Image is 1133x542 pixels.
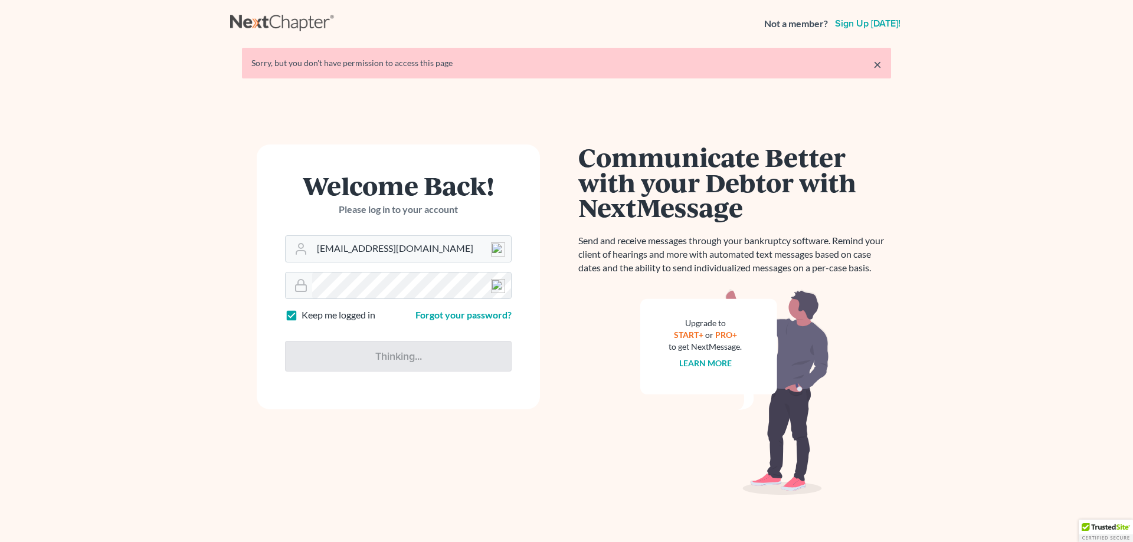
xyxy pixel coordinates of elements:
input: Email Address [312,236,511,262]
input: Thinking... [285,341,512,372]
a: Forgot your password? [415,309,512,320]
img: nextmessage_bg-59042aed3d76b12b5cd301f8e5b87938c9018125f34e5fa2b7a6b67550977c72.svg [640,289,829,495]
span: or [705,330,713,340]
a: Sign up [DATE]! [833,19,903,28]
h1: Welcome Back! [285,173,512,198]
img: npw-badge-icon-locked.svg [491,279,505,293]
div: Upgrade to [669,317,742,329]
a: × [873,57,882,71]
h1: Communicate Better with your Debtor with NextMessage [578,144,891,220]
p: Please log in to your account [285,203,512,216]
a: PRO+ [715,330,737,340]
div: TrustedSite Certified [1079,520,1133,542]
div: Sorry, but you don't have permission to access this page [251,57,882,69]
label: Keep me logged in [302,308,375,322]
img: npw-badge-icon-locked.svg [491,242,505,257]
a: START+ [674,330,703,340]
div: to get NextMessage. [669,341,742,353]
a: Learn more [679,358,732,368]
p: Send and receive messages through your bankruptcy software. Remind your client of hearings and mo... [578,234,891,275]
strong: Not a member? [764,17,828,31]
